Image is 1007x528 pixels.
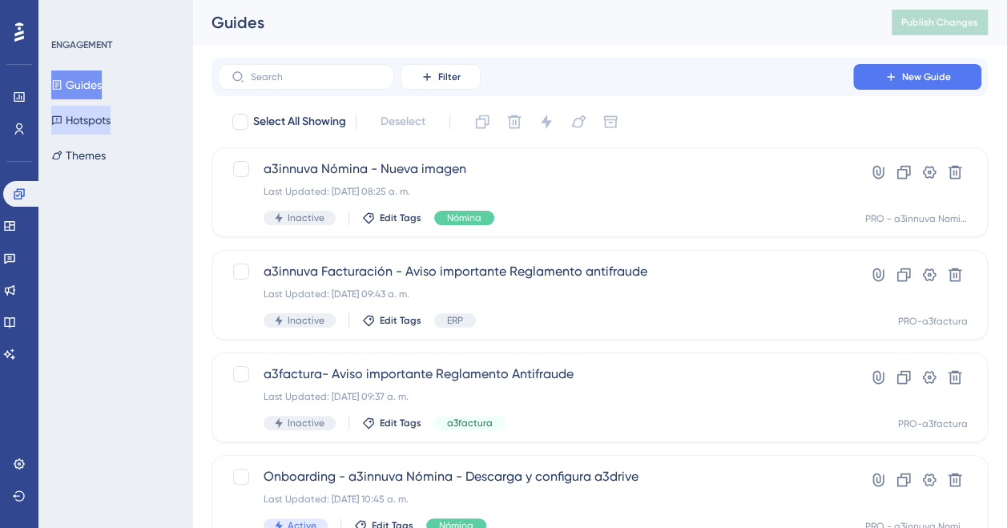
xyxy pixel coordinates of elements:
[902,71,951,83] span: New Guide
[438,71,461,83] span: Filter
[898,417,968,430] div: PRO-a3factura
[264,185,808,198] div: Last Updated: [DATE] 08:25 a. m.
[264,159,808,179] span: a3innuva Nómina - Nueva imagen
[401,64,481,90] button: Filter
[264,467,808,486] span: Onboarding - a3innuva Nómina - Descarga y configura a3drive
[447,212,481,224] span: Nómina
[51,71,102,99] button: Guides
[380,212,421,224] span: Edit Tags
[51,38,112,51] div: ENGAGEMENT
[288,212,324,224] span: Inactive
[853,64,981,90] button: New Guide
[362,212,421,224] button: Edit Tags
[264,390,808,403] div: Last Updated: [DATE] 09:37 a. m.
[366,107,440,136] button: Deselect
[447,314,463,327] span: ERP
[288,314,324,327] span: Inactive
[251,71,381,83] input: Search
[865,212,968,225] div: PRO - a3innuva Nomina
[264,288,808,300] div: Last Updated: [DATE] 09:43 a. m.
[898,315,968,328] div: PRO-a3factura
[253,112,346,131] span: Select All Showing
[362,314,421,327] button: Edit Tags
[901,16,978,29] span: Publish Changes
[447,417,493,429] span: a3factura
[264,262,808,281] span: a3innuva Facturación - Aviso importante Reglamento antifraude
[264,493,808,506] div: Last Updated: [DATE] 10:45 a. m.
[264,365,808,384] span: a3factura- Aviso importante Reglamento Antifraude
[380,417,421,429] span: Edit Tags
[211,11,852,34] div: Guides
[288,417,324,429] span: Inactive
[51,141,106,170] button: Themes
[51,106,111,135] button: Hotspots
[362,417,421,429] button: Edit Tags
[892,10,988,35] button: Publish Changes
[380,314,421,327] span: Edit Tags
[381,112,425,131] span: Deselect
